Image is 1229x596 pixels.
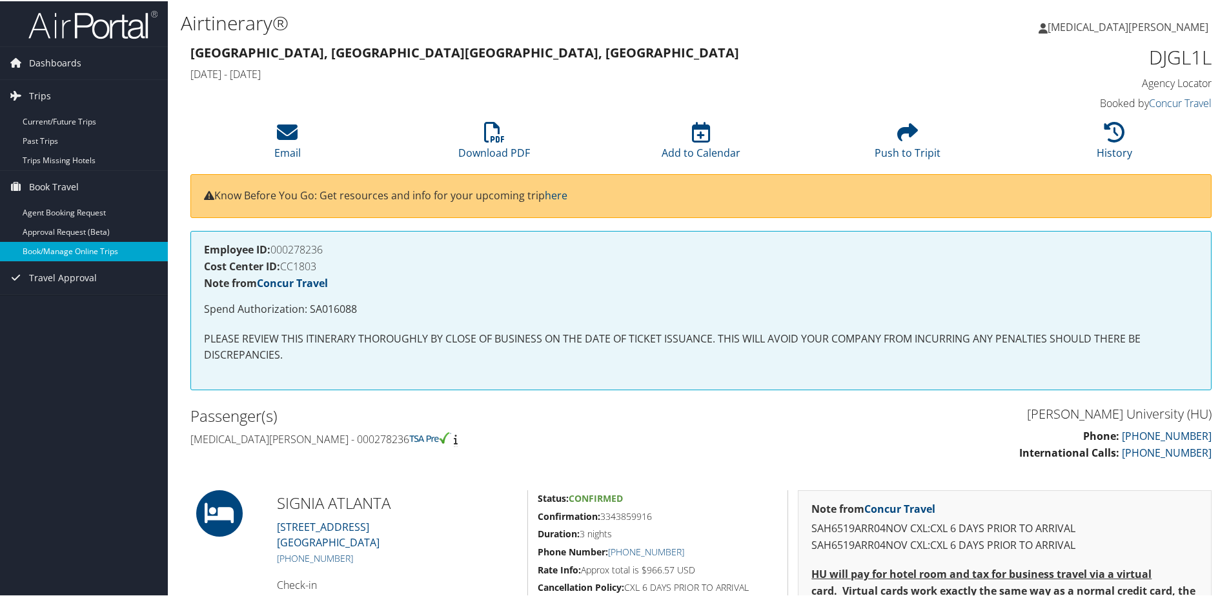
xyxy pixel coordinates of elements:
span: [MEDICAL_DATA][PERSON_NAME] [1048,19,1208,33]
span: Trips [29,79,51,111]
a: History [1097,128,1132,159]
strong: Duration: [538,526,580,539]
strong: [GEOGRAPHIC_DATA], [GEOGRAPHIC_DATA] [GEOGRAPHIC_DATA], [GEOGRAPHIC_DATA] [190,43,739,60]
h5: CXL 6 DAYS PRIOR TO ARRIVAL [538,580,778,593]
a: [MEDICAL_DATA][PERSON_NAME] [1039,6,1221,45]
h2: Passenger(s) [190,404,691,426]
span: Travel Approval [29,261,97,293]
a: Push to Tripit [875,128,940,159]
span: Book Travel [29,170,79,202]
a: [PHONE_NUMBER] [1122,428,1212,442]
span: Confirmed [569,491,623,503]
a: [PHONE_NUMBER] [277,551,353,563]
a: [STREET_ADDRESS][GEOGRAPHIC_DATA] [277,519,380,548]
a: Concur Travel [1149,95,1212,109]
p: SAH6519ARR04NOV CXL:CXL 6 DAYS PRIOR TO ARRIVAL SAH6519ARR04NOV CXL:CXL 6 DAYS PRIOR TO ARRIVAL [811,519,1198,552]
h4: CC1803 [204,260,1198,270]
h2: SIGNIA ATLANTA [277,491,518,513]
strong: Note from [811,501,935,515]
strong: Status: [538,491,569,503]
strong: Phone: [1083,428,1119,442]
h5: 3 nights [538,526,778,539]
h1: DJGL1L [971,43,1212,70]
p: PLEASE REVIEW THIS ITINERARY THOROUGHLY BY CLOSE OF BUSINESS ON THE DATE OF TICKET ISSUANCE. THIS... [204,330,1198,363]
strong: Cost Center ID: [204,258,280,272]
strong: Employee ID: [204,241,270,255]
h4: Agency Locator [971,75,1212,89]
h4: [MEDICAL_DATA][PERSON_NAME] - 000278236 [190,431,691,445]
p: Know Before You Go: Get resources and info for your upcoming trip [204,186,1198,203]
a: Download PDF [458,128,530,159]
h4: Booked by [971,95,1212,109]
h4: Check-in [277,577,518,591]
a: Concur Travel [864,501,935,515]
h5: 3343859916 [538,509,778,522]
span: Dashboards [29,46,81,78]
p: Spend Authorization: SA016088 [204,300,1198,317]
strong: International Calls: [1019,444,1119,459]
img: tsa-precheck.png [409,431,451,442]
strong: Phone Number: [538,544,608,557]
h1: Airtinerary® [181,8,875,35]
h5: Approx total is $966.57 USD [538,562,778,575]
strong: Cancellation Policy: [538,580,624,592]
a: [PHONE_NUMBER] [1122,444,1212,459]
a: here [545,187,567,201]
img: airportal-logo.png [28,8,157,39]
a: Concur Travel [257,275,328,289]
h4: 000278236 [204,243,1198,253]
a: Email [274,128,301,159]
h3: [PERSON_NAME] University (HU) [711,404,1212,422]
a: Add to Calendar [662,128,740,159]
strong: Note from [204,275,328,289]
h4: [DATE] - [DATE] [190,66,951,80]
a: [PHONE_NUMBER] [608,544,684,557]
strong: Rate Info: [538,562,581,575]
strong: Confirmation: [538,509,600,521]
